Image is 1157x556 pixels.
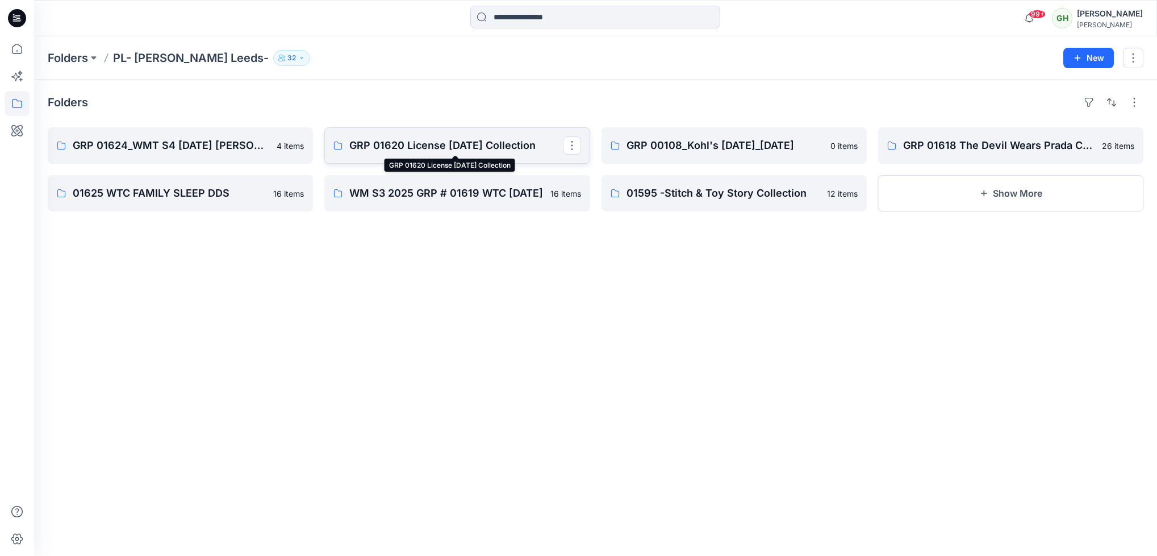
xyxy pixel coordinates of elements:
[73,185,266,201] p: 01625 WTC FAMILY SLEEP DDS
[878,175,1143,211] button: Show More
[830,140,858,152] p: 0 items
[878,127,1143,164] a: GRP 01618 The Devil Wears Prada Collection26 items
[48,175,313,211] a: 01625 WTC FAMILY SLEEP DDS16 items
[602,175,867,211] a: 01595 -Stitch & Toy Story Collection12 items
[1077,7,1143,20] div: [PERSON_NAME]
[277,140,304,152] p: 4 items
[287,52,296,64] p: 32
[1052,8,1072,28] div: GH
[626,138,824,153] p: GRP 00108_Kohl's [DATE]_[DATE]
[827,188,858,200] p: 12 items
[48,127,313,164] a: GRP 01624_WMT S4 [DATE] [PERSON_NAME]4 items
[903,138,1095,153] p: GRP 01618 The Devil Wears Prada Collection
[550,188,581,200] p: 16 items
[324,127,590,164] a: GRP 01620 License [DATE] Collection
[1077,20,1143,29] div: [PERSON_NAME]
[1063,48,1114,68] button: New
[1029,10,1046,19] span: 99+
[273,50,310,66] button: 32
[1102,140,1134,152] p: 26 items
[113,50,269,66] p: PL- [PERSON_NAME] Leeds-
[602,127,867,164] a: GRP 00108_Kohl's [DATE]_[DATE]0 items
[273,188,304,200] p: 16 items
[349,138,562,153] p: GRP 01620 License [DATE] Collection
[48,50,88,66] a: Folders
[73,138,270,153] p: GRP 01624_WMT S4 [DATE] [PERSON_NAME]
[324,175,590,211] a: WM S3 2025 GRP # 01619 WTC [DATE]16 items
[48,96,88,109] h4: Folders
[626,185,820,201] p: 01595 -Stitch & Toy Story Collection
[349,185,543,201] p: WM S3 2025 GRP # 01619 WTC [DATE]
